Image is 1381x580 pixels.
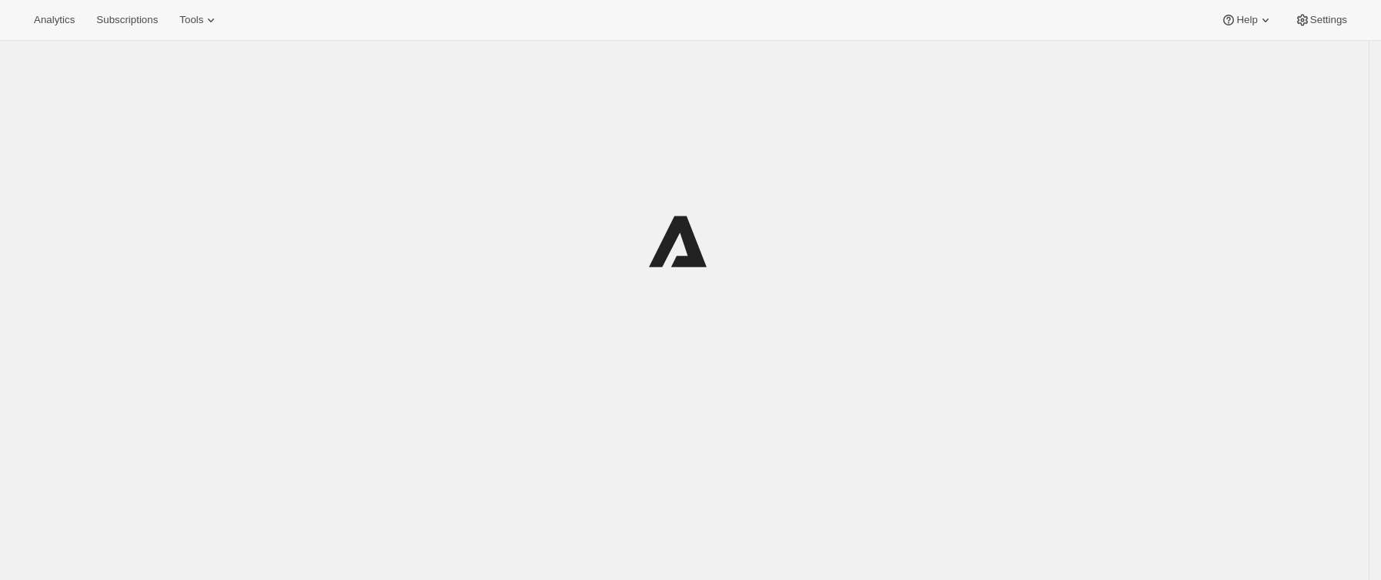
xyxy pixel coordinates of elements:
span: Subscriptions [96,14,158,26]
button: Help [1212,9,1282,31]
span: Analytics [34,14,75,26]
span: Tools [179,14,203,26]
span: Help [1236,14,1257,26]
button: Settings [1286,9,1356,31]
button: Analytics [25,9,84,31]
button: Subscriptions [87,9,167,31]
span: Settings [1310,14,1347,26]
button: Tools [170,9,228,31]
